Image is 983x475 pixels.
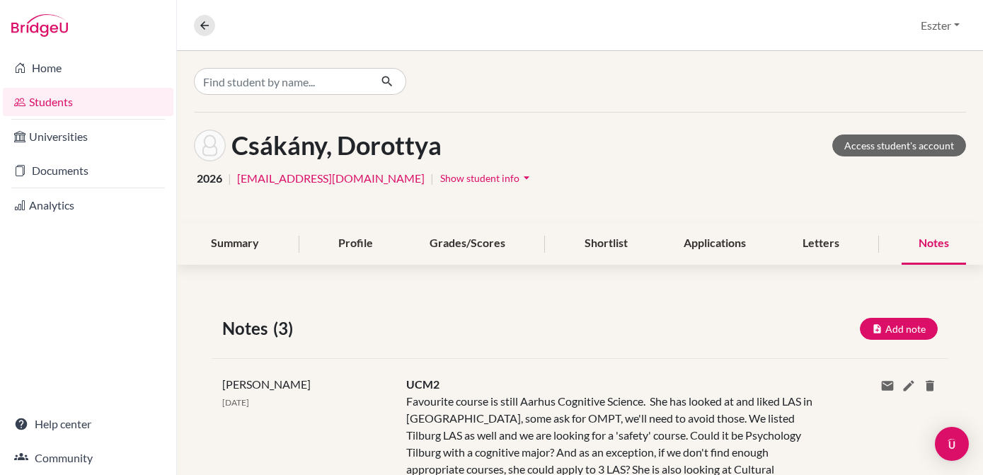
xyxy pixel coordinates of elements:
a: Documents [3,156,173,185]
span: | [430,170,434,187]
a: Community [3,444,173,472]
img: Dorottya Csákány's avatar [194,130,226,161]
input: Find student by name... [194,68,369,95]
button: Show student infoarrow_drop_down [439,167,534,189]
h1: Csákány, Dorottya [231,130,442,161]
button: Eszter [914,12,966,39]
span: Notes [222,316,273,341]
span: 2026 [197,170,222,187]
div: Grades/Scores [413,223,522,265]
button: Add note [860,318,938,340]
div: Applications [667,223,763,265]
img: Bridge-U [11,14,68,37]
span: | [228,170,231,187]
div: Open Intercom Messenger [935,427,969,461]
span: (3) [273,316,299,341]
a: Universities [3,122,173,151]
a: Analytics [3,191,173,219]
a: Help center [3,410,173,438]
div: Notes [902,223,966,265]
a: Access student's account [832,135,966,156]
a: Students [3,88,173,116]
div: Summary [194,223,276,265]
span: [DATE] [222,397,249,408]
span: [PERSON_NAME] [222,377,311,391]
i: arrow_drop_down [519,171,534,185]
span: UCM2 [406,377,439,391]
div: Shortlist [568,223,645,265]
a: Home [3,54,173,82]
a: [EMAIL_ADDRESS][DOMAIN_NAME] [237,170,425,187]
span: Show student info [440,172,519,184]
div: Letters [786,223,856,265]
div: Profile [321,223,390,265]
